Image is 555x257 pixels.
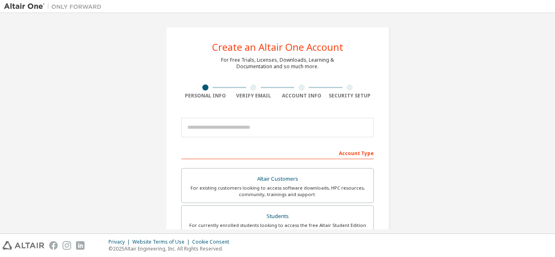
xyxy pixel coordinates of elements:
[186,185,369,198] div: For existing customers looking to access software downloads, HPC resources, community, trainings ...
[132,239,192,245] div: Website Terms of Use
[186,222,369,235] div: For currently enrolled students looking to access the free Altair Student Edition bundle and all ...
[63,241,71,250] img: instagram.svg
[192,239,234,245] div: Cookie Consent
[49,241,58,250] img: facebook.svg
[181,146,374,159] div: Account Type
[76,241,85,250] img: linkedin.svg
[230,93,278,99] div: Verify Email
[186,211,369,222] div: Students
[221,57,334,70] div: For Free Trials, Licenses, Downloads, Learning & Documentation and so much more.
[108,245,234,252] p: © 2025 Altair Engineering, Inc. All Rights Reserved.
[108,239,132,245] div: Privacy
[4,2,106,11] img: Altair One
[326,93,374,99] div: Security Setup
[212,42,343,52] div: Create an Altair One Account
[2,241,44,250] img: altair_logo.svg
[277,93,326,99] div: Account Info
[186,173,369,185] div: Altair Customers
[181,93,230,99] div: Personal Info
